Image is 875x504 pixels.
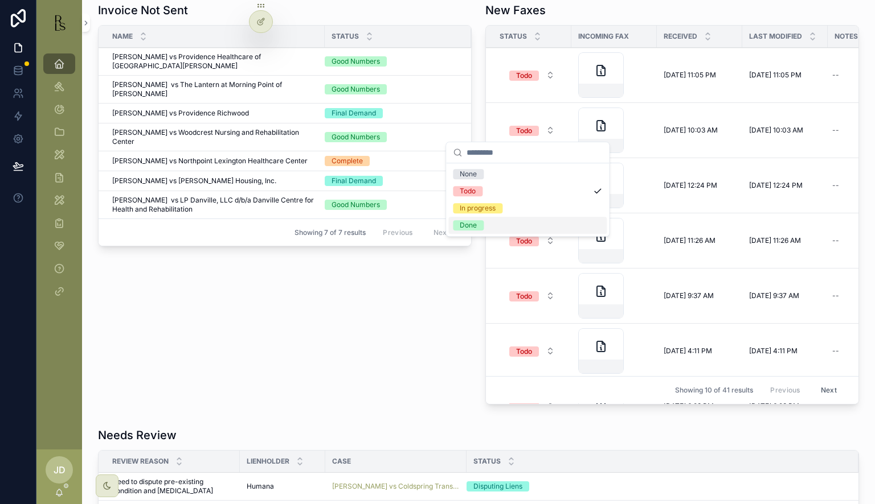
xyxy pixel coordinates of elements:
div: -- [832,71,839,80]
div: Disputing Liens [473,481,522,491]
span: [DATE] 11:26 AM [749,236,801,245]
div: Todo [460,186,476,196]
span: Review Reason [112,457,169,466]
div: -- [832,291,839,300]
a: [PERSON_NAME] vs Northpoint Lexington Healthcare Center [112,156,318,166]
div: In progress [460,203,496,213]
span: Humana [247,482,274,491]
div: None [460,169,477,179]
button: Select Button [500,120,564,141]
a: [PERSON_NAME] vs Woodcrest Nursing and Rehabilitation Center [112,128,318,146]
span: [PERSON_NAME] vs [PERSON_NAME] Housing, Inc. [112,176,276,185]
h1: New Faxes [485,2,546,18]
a: Select Button [500,285,565,307]
button: Select Button [500,230,564,251]
span: Notes [835,32,858,41]
span: [DATE] 10:03 AM [749,126,803,135]
a: Select Button [500,230,565,251]
a: Final Demand [325,108,457,118]
a: Humana [247,482,318,491]
a: [DATE] 11:05 PM [664,71,735,80]
span: Received [664,32,697,41]
h1: Invoice Not Sent [98,2,188,18]
a: [DATE] 11:05 PM [749,71,821,80]
a: Final Demand [325,176,457,186]
button: Select Button [500,341,564,361]
span: Incoming Fax [578,32,629,41]
div: Todo [516,291,532,301]
a: Select Button [500,64,565,86]
a: Disputing Liens [467,481,845,491]
span: Status [473,457,501,466]
a: Select Button [500,340,565,362]
span: [DATE] 12:24 PM [664,181,717,190]
a: Good Numbers [325,84,457,94]
div: Final Demand [332,176,376,186]
div: scrollable content [36,46,82,316]
h1: Needs Review [98,427,177,443]
a: [DATE] 9:37 AM [664,291,735,300]
a: [DATE] 11:26 AM [749,236,821,245]
span: [DATE] 11:26 AM [664,236,715,245]
span: [DATE] 12:24 PM [749,181,803,190]
div: -- [832,236,839,245]
a: Need to dispute pre-existing condition and [MEDICAL_DATA] [112,477,233,495]
span: [PERSON_NAME] vs Providence Richwood [112,109,249,118]
a: Good Numbers [325,200,457,210]
a: [PERSON_NAME] vs LP Danville, LLC d/b/a Danville Centre for Health and Rehabilitation [112,196,318,214]
a: [PERSON_NAME] vs The Lantern at Morning Point of [PERSON_NAME] [112,80,318,98]
a: [DATE] 9:37 AM [749,291,821,300]
span: Status [332,32,359,41]
span: Showing 10 of 41 results [675,386,753,395]
a: [DATE] 4:11 PM [664,346,735,356]
div: Complete [332,156,363,166]
a: [DATE] 12:24 PM [664,181,735,190]
span: Status [500,32,527,41]
div: Todo [516,236,532,246]
a: Good Numbers [325,132,457,142]
div: -- [832,126,839,135]
div: Good Numbers [332,200,380,210]
a: [DATE] 4:11 PM [749,346,821,356]
span: [PERSON_NAME] vs Northpoint Lexington Healthcare Center [112,156,308,166]
div: Final Demand [332,108,376,118]
span: JD [54,463,66,477]
img: App logo [50,14,68,32]
a: Select Button [500,119,565,141]
div: Todo [516,71,532,81]
button: Next [813,382,845,399]
a: [PERSON_NAME] vs Coldspring Transitional Care Center [332,482,460,491]
span: [DATE] 11:05 PM [749,71,802,80]
span: [DATE] 10:03 AM [664,126,718,135]
div: Todo [516,346,532,357]
span: [DATE] 4:11 PM [664,346,712,356]
a: [DATE] 10:03 AM [749,126,821,135]
span: Lienholder [247,457,289,466]
span: Showing 7 of 7 results [295,228,366,237]
span: Last Modified [749,32,802,41]
div: Good Numbers [332,84,380,94]
span: Case [332,457,351,466]
div: Suggestions [446,163,609,236]
div: -- [832,346,839,356]
span: Name [112,32,133,41]
div: Todo [516,126,532,136]
div: Good Numbers [332,132,380,142]
span: [DATE] 4:11 PM [749,346,798,356]
a: [DATE] 12:24 PM [749,181,821,190]
a: Complete [325,156,457,166]
span: [DATE] 9:37 AM [664,291,714,300]
span: [DATE] 9:37 AM [749,291,799,300]
a: Good Numbers [325,56,457,67]
button: Select Button [500,65,564,85]
span: [PERSON_NAME] vs Providence Healthcare of [GEOGRAPHIC_DATA][PERSON_NAME] [112,52,318,71]
a: [DATE] 11:26 AM [664,236,735,245]
div: Good Numbers [332,56,380,67]
a: [PERSON_NAME] vs Providence Richwood [112,109,318,118]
